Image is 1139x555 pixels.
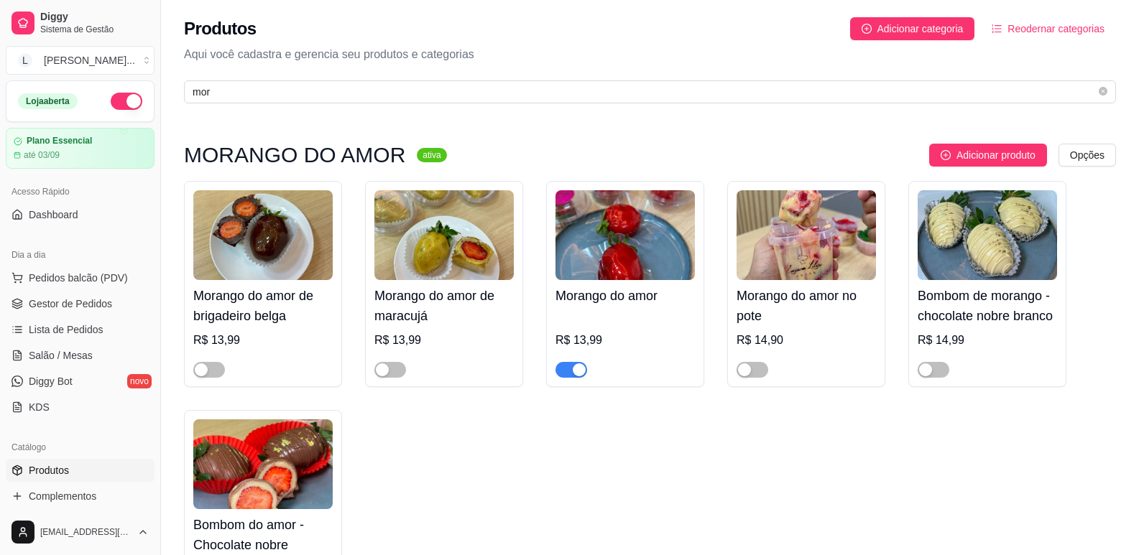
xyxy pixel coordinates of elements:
[29,297,112,311] span: Gestor de Pedidos
[862,24,872,34] span: plus-circle
[6,243,155,266] div: Dia a dia
[374,190,514,280] img: product-image
[6,46,155,75] button: Select a team
[374,286,514,326] h4: Morango do amor de maracujá
[877,21,964,37] span: Adicionar categoria
[918,332,1057,349] div: R$ 14,99
[417,148,446,162] sup: ativa
[40,526,132,538] span: [EMAIL_ADDRESS][DOMAIN_NAME]
[193,286,333,326] h4: Morango do amor de brigadeiro belga
[29,271,128,285] span: Pedidos balcão (PDV)
[1070,147,1105,163] span: Opções
[29,463,69,477] span: Produtos
[184,146,405,164] h3: MORANGO DO AMOR
[6,436,155,459] div: Catálogo
[111,93,142,110] button: Alterar Status
[850,17,975,40] button: Adicionar categoria
[29,400,50,414] span: KDS
[6,6,155,40] a: DiggySistema de Gestão
[737,286,876,326] h4: Morango do amor no pote
[29,489,96,503] span: Complementos
[737,190,876,280] img: product-image
[737,332,876,349] div: R$ 14,90
[18,53,32,67] span: L
[44,53,135,67] div: [PERSON_NAME] ...
[193,190,333,280] img: product-image
[6,515,155,549] button: [EMAIL_ADDRESS][DOMAIN_NAME]
[941,150,951,160] span: plus-circle
[193,515,333,555] h4: Bombom do amor - Chocolate nobre
[193,84,1096,100] input: Buscar por nome ou código do produto
[6,459,155,482] a: Produtos
[29,322,103,337] span: Lista de Pedidos
[918,190,1057,280] img: product-image
[1099,87,1107,95] span: close-circle
[193,419,333,509] img: product-image
[6,396,155,419] a: KDS
[6,128,155,169] a: Plano Essencialaté 03/09
[374,332,514,349] div: R$ 13,99
[6,485,155,508] a: Complementos
[24,149,60,161] article: até 03/09
[956,147,1036,163] span: Adicionar produto
[184,46,1116,63] p: Aqui você cadastra e gerencia seu produtos e categorias
[29,348,93,363] span: Salão / Mesas
[40,11,149,24] span: Diggy
[6,318,155,341] a: Lista de Pedidos
[992,24,1002,34] span: ordered-list
[929,144,1047,167] button: Adicionar produto
[6,180,155,203] div: Acesso Rápido
[918,286,1057,326] h4: Bombom de morango - chocolate nobre branco
[27,136,92,146] article: Plano Essencial
[6,292,155,315] a: Gestor de Pedidos
[18,93,78,109] div: Loja aberta
[40,24,149,35] span: Sistema de Gestão
[29,374,73,388] span: Diggy Bot
[555,190,695,280] img: product-image
[1007,21,1105,37] span: Reodernar categorias
[6,203,155,226] a: Dashboard
[29,207,78,222] span: Dashboard
[980,17,1116,40] button: Reodernar categorias
[184,17,257,40] h2: Produtos
[6,266,155,289] button: Pedidos balcão (PDV)
[193,332,333,349] div: R$ 13,99
[6,344,155,367] a: Salão / Mesas
[1099,85,1107,99] span: close-circle
[555,286,695,306] h4: Morango do amor
[1059,144,1116,167] button: Opções
[555,332,695,349] div: R$ 13,99
[6,370,155,393] a: Diggy Botnovo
